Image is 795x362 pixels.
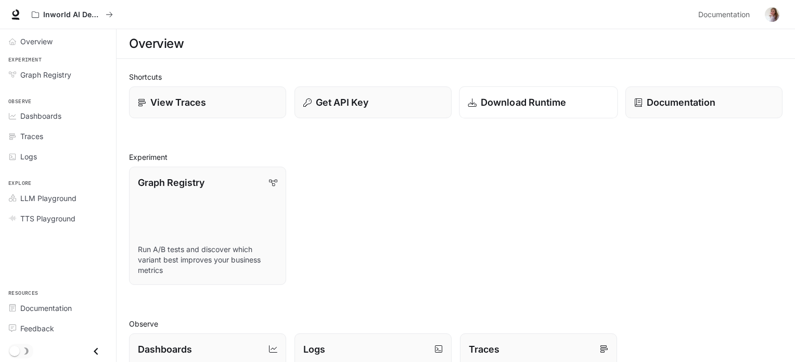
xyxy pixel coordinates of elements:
span: LLM Playground [20,193,76,204]
a: LLM Playground [4,189,112,207]
span: Dark mode toggle [9,345,20,356]
a: Documentation [4,299,112,317]
p: Documentation [647,95,715,109]
p: Graph Registry [138,176,204,190]
span: Feedback [20,323,54,334]
a: Graph RegistryRun A/B tests and discover which variant best improves your business metrics [129,167,286,285]
button: User avatar [762,4,783,25]
a: View Traces [129,86,286,118]
p: Dashboards [138,342,192,356]
h2: Experiment [129,152,783,163]
h1: Overview [129,33,184,54]
span: TTS Playground [20,213,75,224]
a: Overview [4,32,112,51]
button: Get API Key [294,86,452,118]
span: Documentation [20,303,72,314]
p: Download Runtime [481,95,567,109]
span: Overview [20,36,53,47]
span: Logs [20,151,37,162]
span: Dashboards [20,110,61,121]
a: Graph Registry [4,66,112,84]
a: Download Runtime [459,86,618,119]
h2: Shortcuts [129,71,783,82]
p: Run A/B tests and discover which variant best improves your business metrics [138,244,277,276]
a: Traces [4,127,112,145]
span: Traces [20,131,43,142]
p: Get API Key [316,95,368,109]
a: Logs [4,147,112,166]
button: All workspaces [27,4,118,25]
a: Documentation [625,86,783,118]
h2: Observe [129,318,783,329]
span: Graph Registry [20,69,71,80]
a: TTS Playground [4,209,112,228]
p: Inworld AI Demos [43,10,101,19]
span: Documentation [698,8,750,21]
button: Close drawer [84,341,108,362]
p: Traces [469,342,499,356]
p: View Traces [150,95,206,109]
a: Documentation [694,4,758,25]
p: Logs [303,342,325,356]
a: Dashboards [4,107,112,125]
a: Feedback [4,319,112,338]
img: User avatar [765,7,779,22]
